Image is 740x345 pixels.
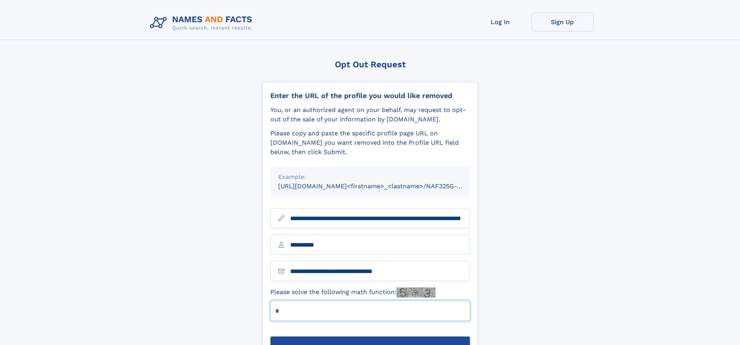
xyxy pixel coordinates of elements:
[469,12,531,32] a: Log In
[270,105,470,124] div: You, or an authorized agent on your behalf, may request to opt-out of the sale of your informatio...
[147,12,259,33] img: Logo Names and Facts
[278,182,485,190] small: [URL][DOMAIN_NAME]<firstname>_<lastname>/NAF325G-xxxxxxxx
[531,12,594,32] a: Sign Up
[270,91,470,100] div: Enter the URL of the profile you would like removed
[278,172,462,182] div: Example:
[270,287,435,298] label: Please solve the following math function:
[270,129,470,157] div: Please copy and paste the specific profile page URL on [DOMAIN_NAME] you want removed into the Pr...
[262,60,478,69] div: Opt Out Request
